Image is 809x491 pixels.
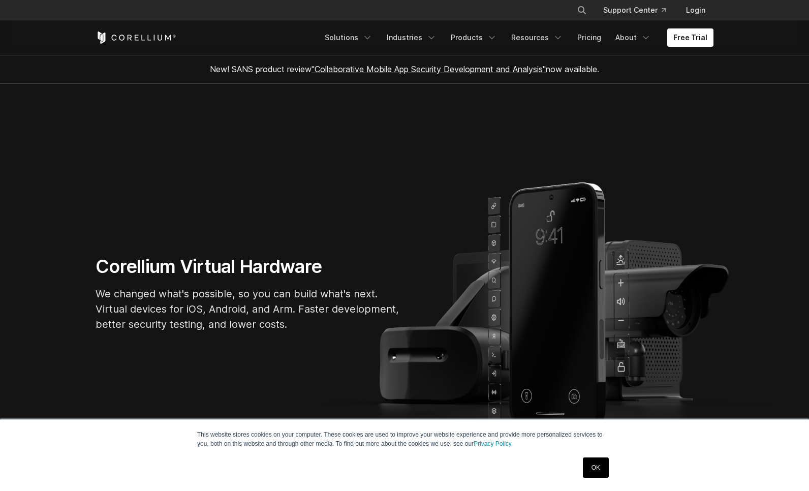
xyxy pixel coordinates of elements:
[319,28,379,47] a: Solutions
[505,28,569,47] a: Resources
[565,1,713,19] div: Navigation Menu
[571,28,607,47] a: Pricing
[583,457,609,478] a: OK
[96,32,176,44] a: Corellium Home
[445,28,503,47] a: Products
[609,28,657,47] a: About
[319,28,713,47] div: Navigation Menu
[595,1,674,19] a: Support Center
[312,64,546,74] a: "Collaborative Mobile App Security Development and Analysis"
[573,1,591,19] button: Search
[381,28,443,47] a: Industries
[197,430,612,448] p: This website stores cookies on your computer. These cookies are used to improve your website expe...
[96,286,400,332] p: We changed what's possible, so you can build what's next. Virtual devices for iOS, Android, and A...
[667,28,713,47] a: Free Trial
[96,255,400,278] h1: Corellium Virtual Hardware
[678,1,713,19] a: Login
[474,440,513,447] a: Privacy Policy.
[210,64,599,74] span: New! SANS product review now available.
